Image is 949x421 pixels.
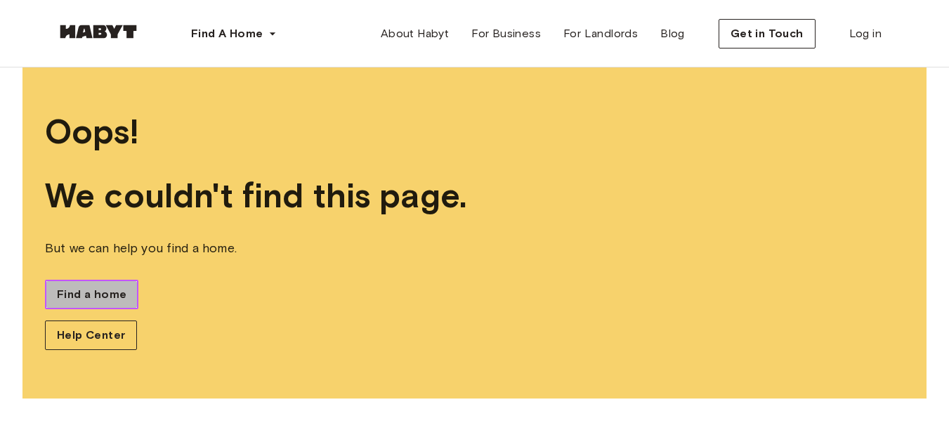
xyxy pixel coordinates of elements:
[45,280,138,309] a: Find a home
[45,239,904,257] span: But we can help you find a home.
[191,25,263,42] span: Find A Home
[460,20,552,48] a: For Business
[660,25,685,42] span: Blog
[838,20,893,48] a: Log in
[719,19,816,48] button: Get in Touch
[57,286,126,303] span: Find a home
[849,25,882,42] span: Log in
[57,327,125,344] span: Help Center
[552,20,649,48] a: For Landlords
[381,25,449,42] span: About Habyt
[471,25,541,42] span: For Business
[45,320,137,350] a: Help Center
[45,111,904,153] span: Oops!
[56,25,140,39] img: Habyt
[45,175,904,216] span: We couldn't find this page.
[731,25,804,42] span: Get in Touch
[649,20,696,48] a: Blog
[369,20,460,48] a: About Habyt
[563,25,638,42] span: For Landlords
[180,20,288,48] button: Find A Home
